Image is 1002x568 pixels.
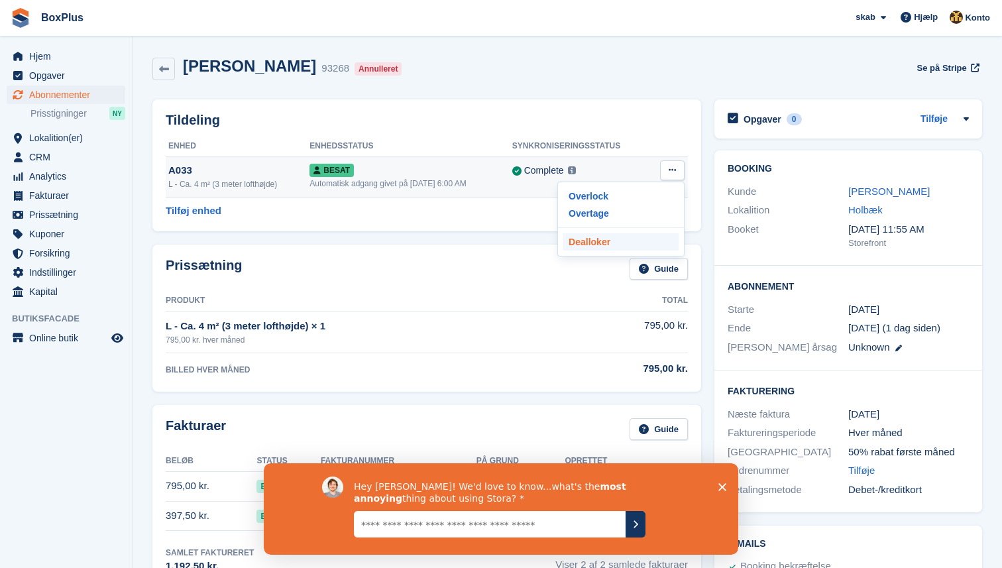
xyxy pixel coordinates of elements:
[11,8,30,28] img: stora-icon-8386f47178a22dfd0bd8f6a31ec36ba5ce8667c1dd55bd0f319d3a0aa187defe.svg
[7,85,125,104] a: menu
[728,407,848,422] div: Næste faktura
[914,11,938,24] span: Hjælp
[728,321,848,336] div: Ende
[565,451,688,472] th: Oprettet
[856,11,875,24] span: skab
[848,341,890,353] span: Unknown
[7,129,125,147] a: menu
[321,61,349,76] div: 93268
[848,445,969,460] div: 50% rabat første måned
[965,11,990,25] span: Konto
[264,463,738,555] iframe: Survey by David from Stora
[563,188,679,205] a: Overlock
[168,178,309,190] div: L - Ca. 4 m² (3 meter lofthøjde)
[630,418,688,440] a: Guide
[728,222,848,250] div: Booket
[848,237,969,250] div: Storefront
[30,107,87,120] span: Prisstigninger
[256,510,286,523] span: Betalt
[256,480,286,493] span: Betalt
[29,167,109,186] span: Analytics
[321,451,476,472] th: Fakturanummer
[787,113,802,125] div: 0
[573,361,688,376] div: 795,00 kr.
[7,244,125,262] a: menu
[168,163,309,178] div: A033
[29,129,109,147] span: Lokalition(er)
[573,290,688,312] th: Total
[848,483,969,498] div: Debet-/kreditkort
[848,222,969,237] div: [DATE] 11:55 AM
[109,107,125,120] div: NY
[29,244,109,262] span: Forsikring
[917,62,967,75] span: Se på Stripe
[728,340,848,355] div: [PERSON_NAME] årsag
[728,302,848,317] div: Starte
[728,184,848,199] div: Kunde
[7,263,125,282] a: menu
[29,47,109,66] span: Hjem
[744,113,781,125] h2: Opgaver
[166,334,573,346] div: 795,00 kr. hver måned
[30,106,125,121] a: Prisstigninger NY
[728,463,848,479] div: Ordrenummer
[728,279,969,292] h2: Abonnement
[563,233,679,251] p: Dealloker
[848,186,930,197] a: [PERSON_NAME]
[12,312,132,325] span: Butiksfacade
[573,311,688,353] td: 795,00 kr.
[166,451,256,472] th: Beløb
[568,166,576,174] img: icon-info-grey-7440780725fd019a000dd9b08b2336e03edf1995a4989e88bcd33f0948082b44.svg
[476,451,565,472] th: På grund
[36,7,89,28] a: BoxPlus
[728,164,969,174] h2: Booking
[29,66,109,85] span: Opgaver
[166,203,221,219] a: Tilføj enhed
[728,203,848,218] div: Lokalition
[166,136,309,157] th: Enhed
[166,113,688,128] h2: Tildeling
[912,57,982,79] a: Se på Stripe
[29,148,109,166] span: CRM
[7,167,125,186] a: menu
[848,463,875,479] a: Tilføje
[166,471,256,501] td: 795,00 kr.
[848,302,879,317] time: 2025-07-03 23:00:00 UTC
[166,501,256,531] td: 397,50 kr.
[166,547,254,559] div: Samlet faktureret
[848,407,969,422] div: [DATE]
[848,426,969,441] div: Hver måned
[512,136,652,157] th: Synkroniseringsstatus
[183,57,316,75] h2: [PERSON_NAME]
[848,204,883,215] a: Holbæk
[355,62,402,76] div: Annulleret
[7,66,125,85] a: menu
[7,282,125,301] a: menu
[29,263,109,282] span: Indstillinger
[728,483,848,498] div: Betalingsmetode
[29,329,109,347] span: Online butik
[7,225,125,243] a: menu
[166,319,573,334] div: L - Ca. 4 m² (3 meter lofthøjde) × 1
[848,322,940,333] span: [DATE] (1 dag siden)
[728,384,969,397] h2: Fakturering
[256,451,320,472] th: Status
[309,164,354,177] span: Besat
[630,258,688,280] a: Guide
[563,205,679,222] a: Overtage
[728,539,969,549] h2: E-mails
[728,426,848,441] div: Faktureringsperiode
[166,290,573,312] th: Produkt
[728,445,848,460] div: [GEOGRAPHIC_DATA]
[29,85,109,104] span: Abonnementer
[7,148,125,166] a: menu
[29,205,109,224] span: Prissætning
[109,330,125,346] a: Forhåndsvisning af butik
[29,225,109,243] span: Kuponer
